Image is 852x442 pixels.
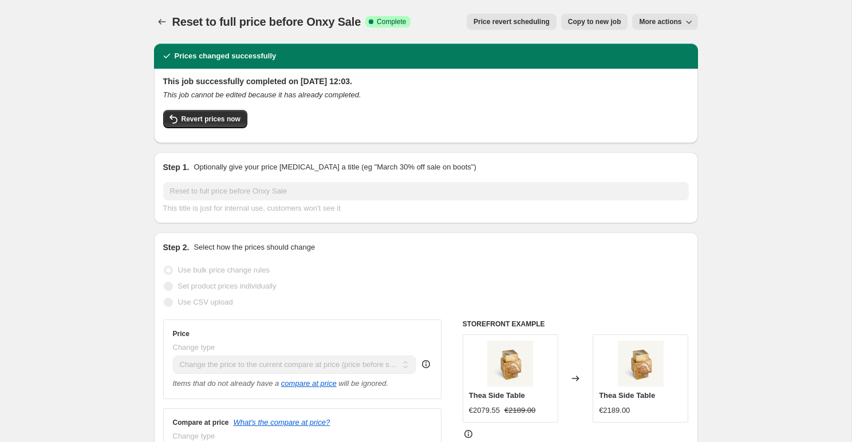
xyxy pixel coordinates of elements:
[599,405,630,416] div: €2189.00
[172,15,361,28] span: Reset to full price before Onxy Sale
[281,379,337,388] button: compare at price
[163,76,689,87] h2: This job successfully completed on [DATE] 12:03.
[173,432,215,440] span: Change type
[474,17,550,26] span: Price revert scheduling
[632,14,697,30] button: More actions
[618,341,664,386] img: download_7e75867d-1e73-4716-aaf5-2b1cf7facfed_80x.jpg
[163,242,190,253] h2: Step 2.
[504,405,535,416] strike: €2189.00
[338,379,388,388] i: will be ignored.
[178,266,270,274] span: Use bulk price change rules
[163,90,361,99] i: This job cannot be edited because it has already completed.
[178,298,233,306] span: Use CSV upload
[173,418,229,427] h3: Compare at price
[163,182,689,200] input: 30% off holiday sale
[234,418,330,427] button: What's the compare at price?
[173,343,215,352] span: Change type
[178,282,277,290] span: Set product prices individually
[487,341,533,386] img: download_7e75867d-1e73-4716-aaf5-2b1cf7facfed_80x.jpg
[173,329,190,338] h3: Price
[469,391,525,400] span: Thea Side Table
[194,161,476,173] p: Optionally give your price [MEDICAL_DATA] a title (eg "March 30% off sale on boots")
[467,14,557,30] button: Price revert scheduling
[173,379,279,388] i: Items that do not already have a
[469,405,500,416] div: €2079.55
[175,50,277,62] h2: Prices changed successfully
[463,319,689,329] h6: STOREFRONT EXAMPLE
[182,115,240,124] span: Revert prices now
[163,110,247,128] button: Revert prices now
[194,242,315,253] p: Select how the prices should change
[561,14,628,30] button: Copy to new job
[163,161,190,173] h2: Step 1.
[163,204,341,212] span: This title is just for internal use, customers won't see it
[420,358,432,370] div: help
[568,17,621,26] span: Copy to new job
[599,391,655,400] span: Thea Side Table
[154,14,170,30] button: Price change jobs
[639,17,681,26] span: More actions
[377,17,406,26] span: Complete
